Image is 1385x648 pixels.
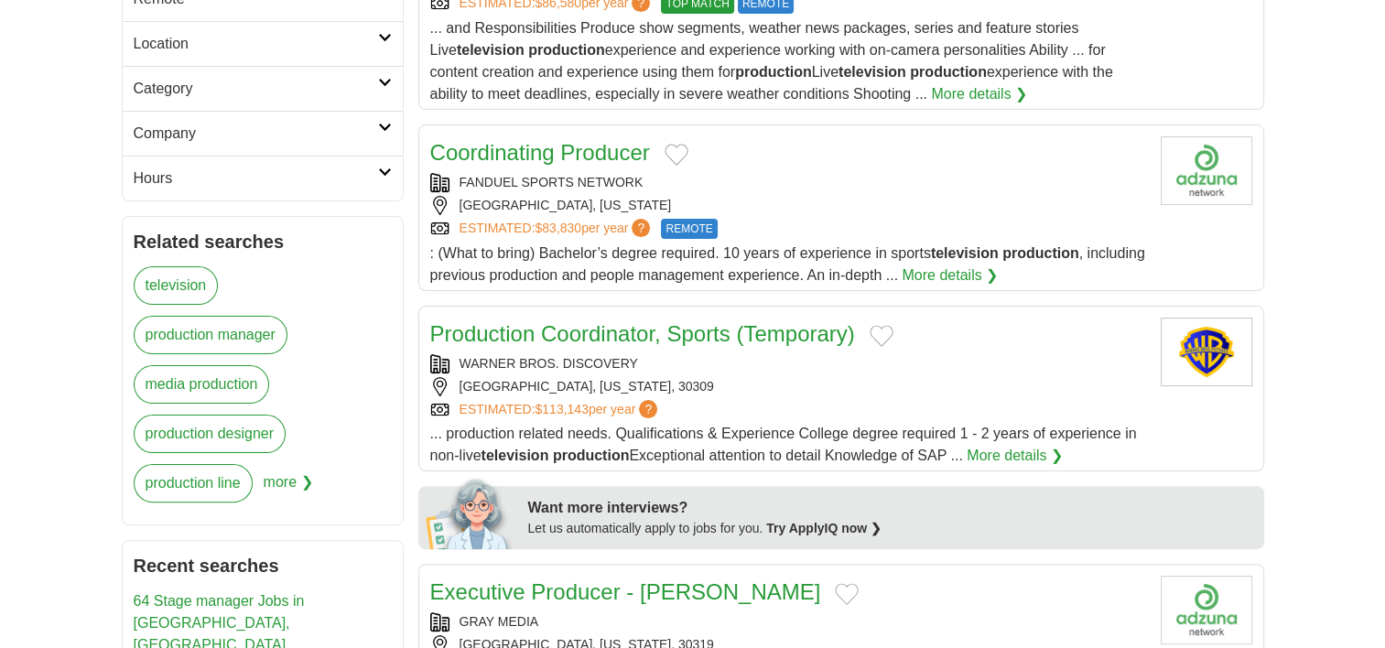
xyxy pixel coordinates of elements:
[430,579,821,604] a: Executive Producer - [PERSON_NAME]
[134,78,378,100] h2: Category
[430,377,1146,396] div: [GEOGRAPHIC_DATA], [US_STATE], 30309
[134,365,270,404] a: media production
[553,448,630,463] strong: production
[460,400,662,419] a: ESTIMATED:$113,143per year?
[535,221,581,235] span: $83,830
[460,356,638,371] a: WARNER BROS. DISCOVERY
[639,400,657,418] span: ?
[661,219,717,239] span: REMOTE
[134,123,378,145] h2: Company
[460,219,655,239] a: ESTIMATED:$83,830per year?
[430,196,1146,215] div: [GEOGRAPHIC_DATA], [US_STATE]
[123,156,403,200] a: Hours
[1161,136,1252,205] img: Company logo
[430,20,1113,102] span: ... and Responsibilities Produce show segments, weather news packages, series and feature stories...
[632,219,650,237] span: ?
[528,519,1253,538] div: Let us automatically apply to jobs for you.
[134,228,392,255] h2: Related searches
[457,42,525,58] strong: television
[123,111,403,156] a: Company
[264,464,313,513] span: more ❯
[430,173,1146,192] div: FANDUEL SPORTS NETWORK
[482,448,549,463] strong: television
[839,64,906,80] strong: television
[735,64,812,80] strong: production
[910,64,987,80] strong: production
[835,583,859,605] button: Add to favorite jobs
[430,321,855,346] a: Production Coordinator, Sports (Temporary)
[134,415,287,453] a: production designer
[967,445,1063,467] a: More details ❯
[766,521,882,535] a: Try ApplyIQ now ❯
[134,316,287,354] a: production manager
[430,140,650,165] a: Coordinating Producer
[665,144,688,166] button: Add to favorite jobs
[430,426,1137,463] span: ... production related needs. Qualifications & Experience College degree required 1 - 2 years of ...
[528,497,1253,519] div: Want more interviews?
[123,66,403,111] a: Category
[134,266,219,305] a: television
[870,325,893,347] button: Add to favorite jobs
[426,476,514,549] img: apply-iq-scientist.png
[134,552,392,579] h2: Recent searches
[430,245,1145,283] span: : (What to bring) Bachelor’s degree required. 10 years of experience in sports , including previo...
[134,33,378,55] h2: Location
[931,83,1027,105] a: More details ❯
[134,167,378,189] h2: Hours
[931,245,999,261] strong: television
[1161,576,1252,644] img: Company logo
[1002,245,1079,261] strong: production
[430,612,1146,632] div: GRAY MEDIA
[1161,318,1252,386] img: Warner Bros logo
[123,21,403,66] a: Location
[134,464,253,502] a: production line
[535,402,588,416] span: $113,143
[902,265,998,286] a: More details ❯
[528,42,605,58] strong: production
